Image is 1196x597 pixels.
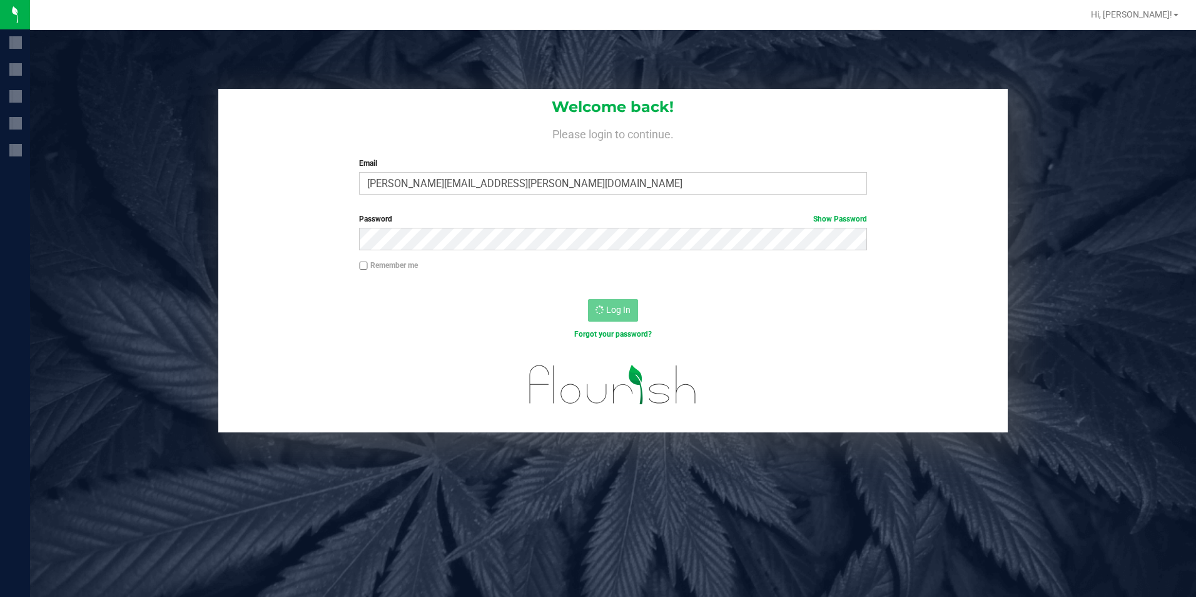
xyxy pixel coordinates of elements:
[218,125,1008,140] h4: Please login to continue.
[514,353,712,417] img: flourish_logo.svg
[813,215,867,223] a: Show Password
[359,262,368,270] input: Remember me
[359,260,418,271] label: Remember me
[606,305,631,315] span: Log In
[574,330,652,339] a: Forgot your password?
[359,158,867,169] label: Email
[218,99,1008,115] h1: Welcome back!
[588,299,638,322] button: Log In
[359,215,392,223] span: Password
[1091,9,1172,19] span: Hi, [PERSON_NAME]!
